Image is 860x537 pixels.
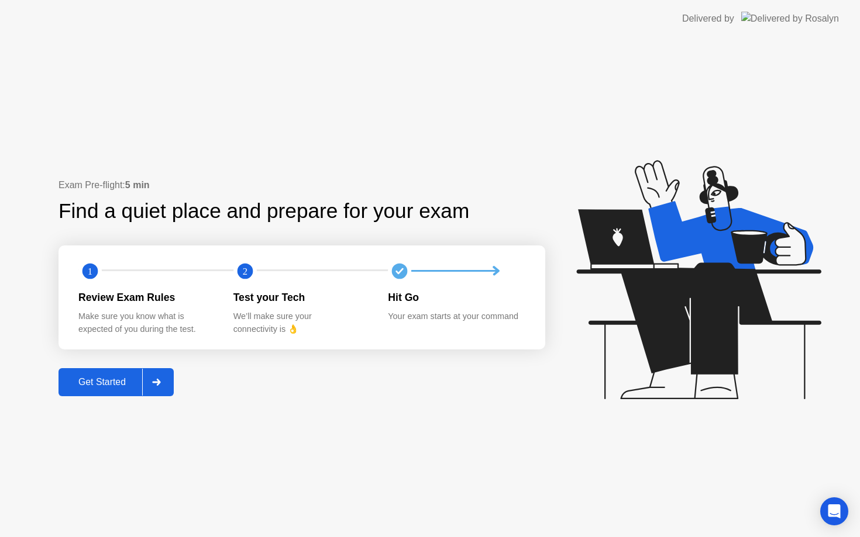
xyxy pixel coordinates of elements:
[125,180,150,190] b: 5 min
[62,377,142,387] div: Get Started
[59,178,545,192] div: Exam Pre-flight:
[682,12,734,26] div: Delivered by
[388,310,524,323] div: Your exam starts at your command
[741,12,839,25] img: Delivered by Rosalyn
[88,265,92,276] text: 1
[233,310,370,335] div: We’ll make sure your connectivity is 👌
[59,196,471,227] div: Find a quiet place and prepare for your exam
[820,497,848,525] div: Open Intercom Messenger
[233,290,370,305] div: Test your Tech
[243,265,247,276] text: 2
[78,290,215,305] div: Review Exam Rules
[388,290,524,305] div: Hit Go
[59,368,174,396] button: Get Started
[78,310,215,335] div: Make sure you know what is expected of you during the test.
